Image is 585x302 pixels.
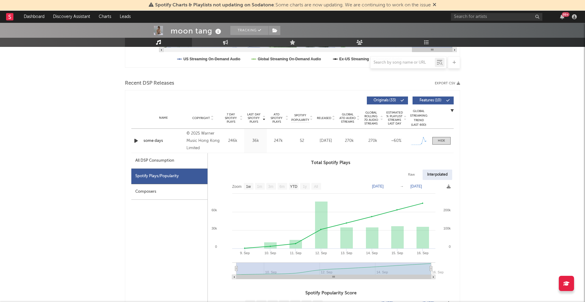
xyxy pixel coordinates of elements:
[291,138,313,144] div: 52
[280,184,285,189] text: 6m
[386,111,403,125] span: Estimated % Playlist Streams Last Day
[240,251,250,255] text: 9. Sep
[317,116,331,120] span: Released
[366,251,378,255] text: 14. Sep
[413,97,454,104] button: Features(10)
[451,13,542,21] input: Search for artists
[562,12,569,17] div: 99 +
[290,251,301,255] text: 11. Sep
[339,138,360,144] div: 270k
[268,184,274,189] text: 3m
[257,184,262,189] text: 1m
[417,99,445,102] span: Features ( 10 )
[392,251,403,255] text: 15. Sep
[371,99,399,102] span: Originals ( 33 )
[316,138,336,144] div: [DATE]
[339,113,356,124] span: Global ATD Audio Streams
[144,116,183,120] div: Name
[246,113,262,124] span: Last Day Spotify Plays
[290,184,297,189] text: YTD
[131,169,207,184] div: Spotify Plays/Popularity
[417,251,428,255] text: 16. Sep
[171,26,223,36] div: moon tang
[400,184,404,188] text: →
[215,245,217,248] text: 0
[315,251,327,255] text: 12. Sep
[443,208,451,212] text: 200k
[314,184,318,189] text: All
[223,113,239,124] span: 7 Day Spotify Plays
[208,290,454,297] h3: Spotify Popularity Score
[449,245,451,248] text: 0
[144,138,183,144] a: some days
[232,184,242,189] text: Zoom
[443,226,451,230] text: 100k
[211,226,217,230] text: 30k
[211,208,217,212] text: 60k
[372,184,384,188] text: [DATE]
[423,170,452,180] div: Interpolated
[246,184,251,189] text: 1w
[49,11,94,23] a: Discovery Assistant
[125,80,174,87] span: Recent DSP Releases
[433,3,436,8] span: Dismiss
[115,11,135,23] a: Leads
[291,113,309,122] span: Spotify Popularity
[186,130,220,152] div: © 2025 Warner Music Hong Kong Limited
[367,97,408,104] button: Originals(33)
[435,82,460,85] button: Export CSV
[230,26,268,35] button: Tracking
[268,138,288,144] div: 247k
[131,184,207,200] div: Composers
[403,170,420,180] div: Raw
[386,138,406,144] div: ~ 60 %
[246,138,265,144] div: 36k
[560,14,564,19] button: 99+
[268,113,285,124] span: ATD Spotify Plays
[208,159,454,167] h3: Total Spotify Plays
[363,138,383,144] div: 270k
[410,184,422,188] text: [DATE]
[155,3,274,8] span: Spotify Charts & Playlists not updating on Sodatone
[192,116,210,120] span: Copyright
[303,184,307,189] text: 1y
[341,251,352,255] text: 13. Sep
[94,11,115,23] a: Charts
[131,153,207,169] div: All DSP Consumption
[363,111,379,125] span: Global Rolling 7D Audio Streams
[19,11,49,23] a: Dashboard
[370,60,435,65] input: Search by song name or URL
[155,3,431,8] span: : Some charts are now updating. We are continuing to work on the issue
[135,157,174,164] div: All DSP Consumption
[432,270,444,274] text: 16. Sep
[409,109,428,127] div: Global Streaming Trend (Last 60D)
[264,251,276,255] text: 10. Sep
[223,138,243,144] div: 246k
